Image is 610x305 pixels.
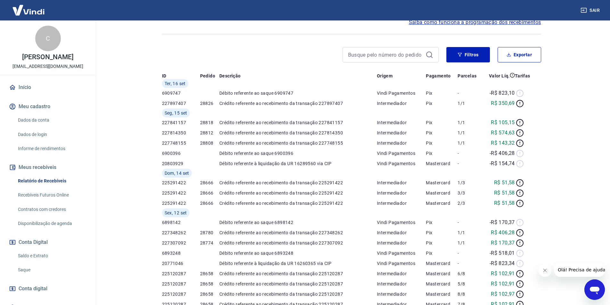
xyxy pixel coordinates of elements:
[200,180,219,186] p: 28666
[458,281,482,287] p: 5/8
[458,90,482,96] p: -
[219,229,377,236] p: Crédito referente ao recebimento da transação 227348262
[491,280,515,288] p: R$ 102,91
[377,160,426,167] p: Vindi Pagamentos
[348,50,423,60] input: Busque pelo número do pedido
[162,270,200,277] p: 225120287
[426,140,458,146] p: Pix
[426,281,458,287] p: Mastercard
[458,190,482,196] p: 3/3
[162,229,200,236] p: 227348262
[219,240,377,246] p: Crédito referente ao recebimento da transação 227307092
[165,170,189,176] span: Dom, 14 set
[458,270,482,277] p: 6/8
[162,150,200,157] p: 6900396
[494,189,515,197] p: R$ 51,58
[8,100,88,114] button: Meu cadastro
[219,291,377,297] p: Crédito referente ao recebimento da transação 225120287
[426,90,458,96] p: Pix
[458,119,482,126] p: 1/1
[377,229,426,236] p: Intermediador
[377,190,426,196] p: Intermediador
[162,190,200,196] p: 225291422
[162,90,200,96] p: 6909747
[200,281,219,287] p: 28658
[377,250,426,256] p: Vindi Pagamentos
[162,291,200,297] p: 225120287
[162,140,200,146] p: 227748155
[490,219,515,226] p: -R$ 170,37
[15,142,88,155] a: Informe de rendimentos
[377,240,426,246] p: Intermediador
[15,217,88,230] a: Disponibilização de agenda
[458,160,482,167] p: -
[15,263,88,277] a: Saque
[162,160,200,167] p: 20803929
[219,100,377,107] p: Crédito referente ao recebimento da transação 227897407
[491,100,515,107] p: R$ 350,69
[458,250,482,256] p: -
[219,250,377,256] p: Débito referente ao saque 6893248
[162,281,200,287] p: 225120287
[200,73,215,79] p: Pedido
[426,130,458,136] p: Pix
[200,240,219,246] p: 28774
[458,219,482,226] p: -
[426,150,458,157] p: Pix
[22,54,73,60] p: [PERSON_NAME]
[219,130,377,136] p: Crédito referente ao recebimento da transação 227814350
[377,281,426,287] p: Intermediador
[490,89,515,97] p: -R$ 823,10
[458,260,482,267] p: -
[8,160,88,174] button: Meus recebíveis
[491,239,515,247] p: R$ 170,37
[426,250,458,256] p: Pix
[200,140,219,146] p: 28808
[491,119,515,126] p: R$ 105,15
[219,119,377,126] p: Crédito referente ao recebimento da transação 227841157
[377,291,426,297] p: Intermediador
[489,73,510,79] p: Valor Líq.
[426,260,458,267] p: Mastercard
[219,270,377,277] p: Crédito referente ao recebimento da transação 225120287
[162,250,200,256] p: 6893248
[426,190,458,196] p: Mastercard
[4,4,54,10] span: Olá! Precisa de ajuda?
[377,260,426,267] p: Vindi Pagamentos
[200,100,219,107] p: 28826
[458,140,482,146] p: 1/1
[162,119,200,126] p: 227841157
[579,4,602,16] button: Sair
[377,200,426,206] p: Intermediador
[15,249,88,262] a: Saldo e Extrato
[162,240,200,246] p: 227307092
[200,200,219,206] p: 28666
[490,249,515,257] p: -R$ 518,01
[458,150,482,157] p: -
[494,199,515,207] p: R$ 51,58
[377,119,426,126] p: Intermediador
[162,260,200,267] p: 20771046
[219,281,377,287] p: Crédito referente ao recebimento da transação 225120287
[200,291,219,297] p: 28658
[584,279,605,300] iframe: Botão para abrir a janela de mensagens
[426,291,458,297] p: Mastercard
[458,130,482,136] p: 1/1
[491,290,515,298] p: R$ 102,97
[377,73,393,79] p: Origem
[426,73,451,79] p: Pagamento
[162,100,200,107] p: 227897407
[162,219,200,226] p: 6898142
[491,129,515,137] p: R$ 574,63
[377,100,426,107] p: Intermediador
[219,160,377,167] p: Débito referente à liquidação da UR 16289560 via CIP
[554,263,605,277] iframe: Mensagem da empresa
[15,203,88,216] a: Contratos com credores
[8,80,88,94] a: Início
[491,229,515,237] p: R$ 406,28
[377,180,426,186] p: Intermediador
[426,180,458,186] p: Mastercard
[377,270,426,277] p: Intermediador
[162,200,200,206] p: 225291422
[409,19,541,26] a: Saiba como funciona a programação dos recebimentos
